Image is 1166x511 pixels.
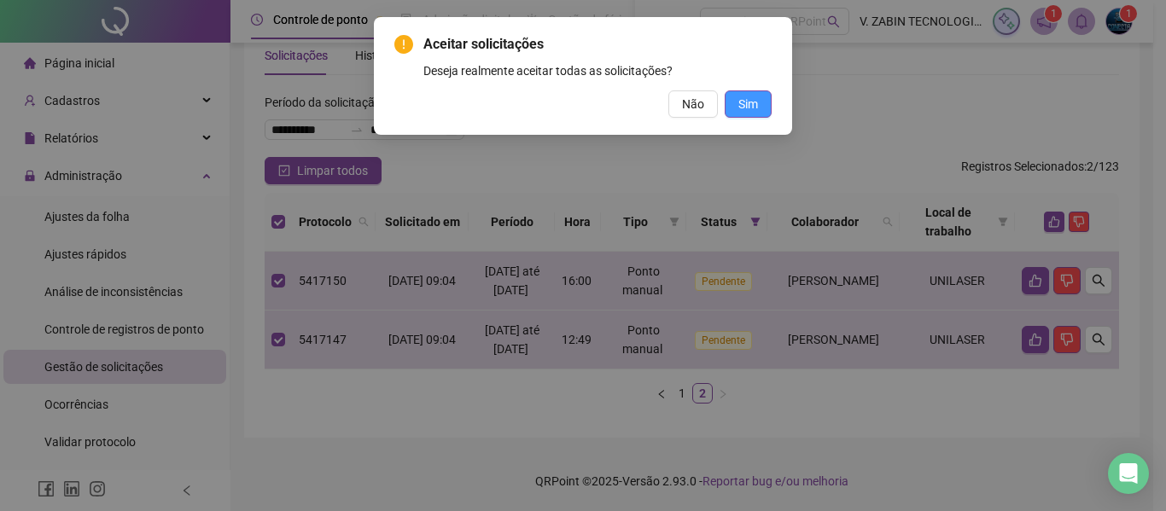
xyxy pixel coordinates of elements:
button: Sim [725,90,772,118]
button: Não [668,90,718,118]
span: exclamation-circle [394,35,413,54]
div: Deseja realmente aceitar todas as solicitações? [423,61,772,80]
span: Sim [738,95,758,113]
span: Não [682,95,704,113]
span: Aceitar solicitações [423,34,772,55]
div: Open Intercom Messenger [1108,453,1149,494]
